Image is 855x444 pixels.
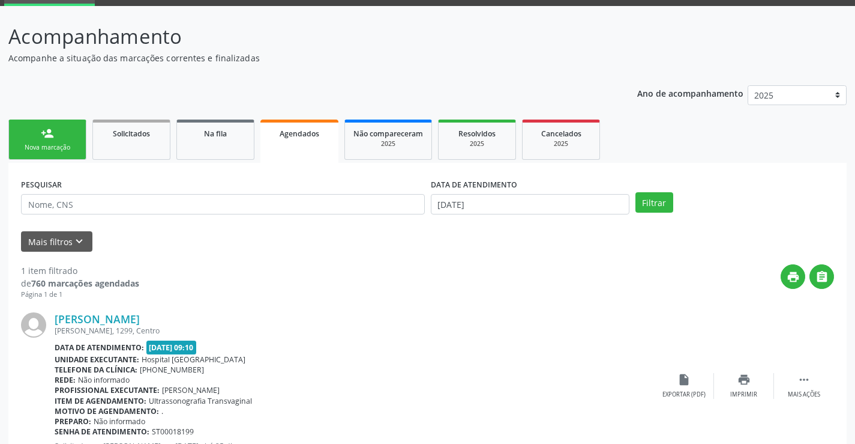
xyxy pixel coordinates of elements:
span: Não compareceram [353,129,423,139]
p: Ano de acompanhamento [637,85,743,100]
span: Resolvidos [458,129,496,139]
span: Solicitados [113,129,150,139]
i:  [815,270,829,284]
div: person_add [41,127,54,140]
b: Profissional executante: [55,385,160,395]
b: Preparo: [55,416,91,427]
button: Mais filtroskeyboard_arrow_down [21,231,92,252]
label: PESQUISAR [21,175,62,194]
label: DATA DE ATENDIMENTO [431,175,517,194]
i: keyboard_arrow_down [73,235,86,248]
p: Acompanhamento [8,22,595,52]
i: print [737,373,751,386]
p: Acompanhe a situação das marcações correntes e finalizadas [8,52,595,64]
div: 2025 [447,139,507,148]
b: Data de atendimento: [55,342,144,353]
span: . [161,406,163,416]
b: Item de agendamento: [55,396,146,406]
span: [DATE] 09:10 [146,341,197,354]
input: Selecione um intervalo [431,194,629,214]
button: print [781,264,805,289]
b: Motivo de agendamento: [55,406,159,416]
span: Não informado [94,416,145,427]
span: ST00018199 [152,427,194,437]
img: img [21,312,46,338]
div: Imprimir [730,391,757,399]
input: Nome, CNS [21,194,425,214]
div: 2025 [353,139,423,148]
div: 1 item filtrado [21,264,139,277]
b: Unidade executante: [55,354,139,365]
button:  [809,264,834,289]
span: Cancelados [541,129,581,139]
span: Não informado [78,375,130,385]
div: 2025 [531,139,591,148]
span: [PERSON_NAME] [162,385,220,395]
button: Filtrar [635,192,673,213]
span: Agendados [280,129,319,139]
a: [PERSON_NAME] [55,312,140,326]
div: Exportar (PDF) [662,391,706,399]
strong: 760 marcações agendadas [31,278,139,289]
i:  [797,373,811,386]
b: Rede: [55,375,76,385]
b: Senha de atendimento: [55,427,149,437]
span: Hospital [GEOGRAPHIC_DATA] [142,354,245,365]
i: print [787,270,800,284]
div: Página 1 de 1 [21,290,139,300]
span: Na fila [204,129,227,139]
div: [PERSON_NAME], 1299, Centro [55,326,654,336]
b: Telefone da clínica: [55,365,137,375]
span: [PHONE_NUMBER] [140,365,204,375]
div: Mais ações [788,391,820,399]
div: Nova marcação [17,143,77,152]
span: Ultrassonografia Transvaginal [149,396,252,406]
i: insert_drive_file [677,373,691,386]
div: de [21,277,139,290]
